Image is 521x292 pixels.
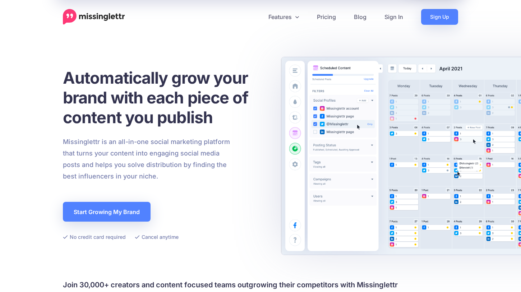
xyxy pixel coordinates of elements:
h4: Join 30,000+ creators and content focused teams outgrowing their competitors with Missinglettr [63,279,458,291]
a: Sign Up [421,9,458,25]
a: Home [63,9,125,25]
h1: Automatically grow your brand with each piece of content you publish [63,68,266,127]
a: Pricing [308,9,345,25]
li: Cancel anytime [135,232,179,241]
a: Blog [345,9,375,25]
a: Start Growing My Brand [63,202,151,222]
li: No credit card required [63,232,126,241]
p: Missinglettr is an all-in-one social marketing platform that turns your content into engaging soc... [63,136,230,182]
a: Features [259,9,308,25]
a: Sign In [375,9,412,25]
